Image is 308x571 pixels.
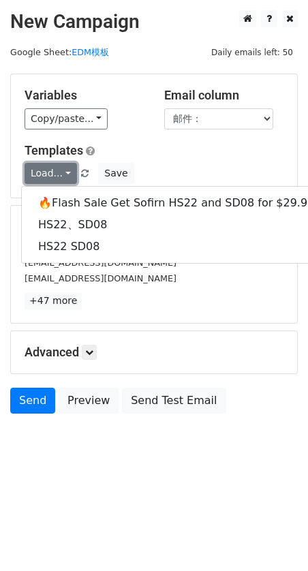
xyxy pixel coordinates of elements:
[72,47,109,57] a: EDM模板
[206,47,298,57] a: Daily emails left: 50
[59,388,119,414] a: Preview
[206,45,298,60] span: Daily emails left: 50
[122,388,226,414] a: Send Test Email
[10,388,55,414] a: Send
[25,273,176,283] small: [EMAIL_ADDRESS][DOMAIN_NAME]
[240,506,308,571] iframe: Chat Widget
[25,143,83,157] a: Templates
[25,108,108,129] a: Copy/paste...
[25,345,283,360] h5: Advanced
[240,506,308,571] div: 聊天小组件
[164,88,283,103] h5: Email column
[25,88,144,103] h5: Variables
[25,163,77,184] a: Load...
[10,10,298,33] h2: New Campaign
[98,163,134,184] button: Save
[25,292,82,309] a: +47 more
[10,47,109,57] small: Google Sheet:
